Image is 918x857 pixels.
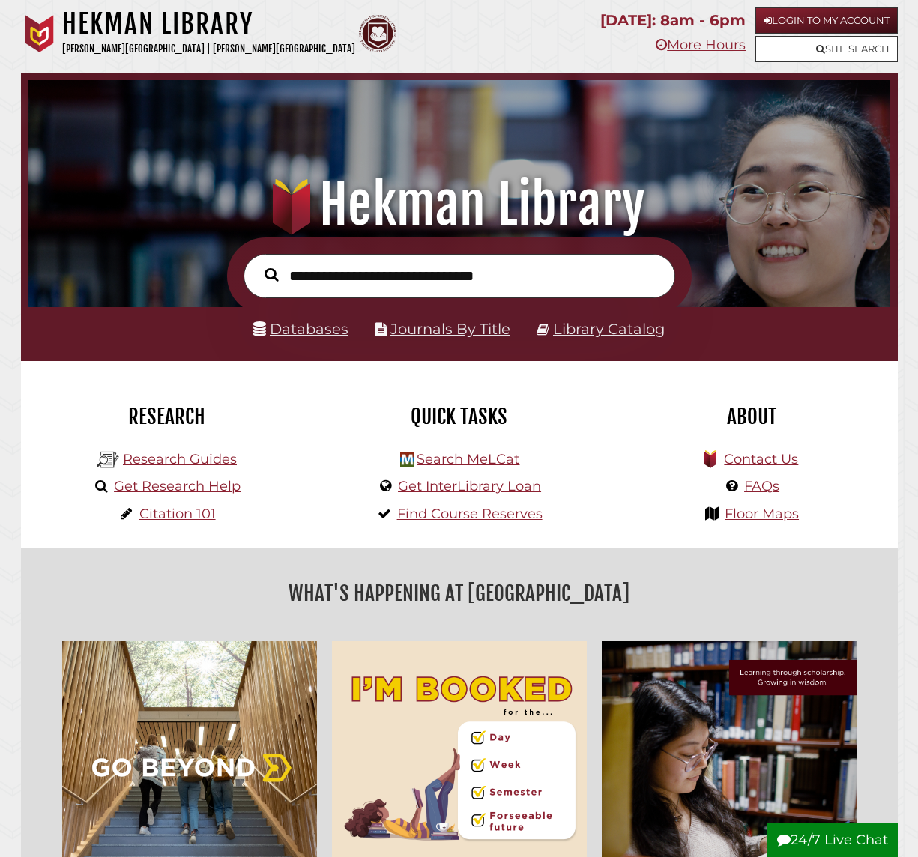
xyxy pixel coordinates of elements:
h1: Hekman Library [42,172,876,237]
h2: About [617,404,887,429]
a: FAQs [744,478,779,494]
a: Research Guides [123,451,237,467]
a: Login to My Account [755,7,898,34]
h2: Quick Tasks [324,404,594,429]
a: Citation 101 [139,506,216,522]
img: Calvin Theological Seminary [359,15,396,52]
a: Contact Us [724,451,798,467]
p: [DATE]: 8am - 6pm [600,7,746,34]
i: Search [265,267,278,282]
a: Site Search [755,36,898,62]
h2: What's Happening at [GEOGRAPHIC_DATA] [32,576,887,611]
a: Get InterLibrary Loan [398,478,541,494]
a: Find Course Reserves [397,506,543,522]
a: Floor Maps [725,506,799,522]
p: [PERSON_NAME][GEOGRAPHIC_DATA] | [PERSON_NAME][GEOGRAPHIC_DATA] [62,40,355,58]
a: Journals By Title [390,320,510,338]
a: Databases [253,320,348,338]
button: Search [257,264,286,285]
img: Hekman Library Logo [400,452,414,467]
a: More Hours [656,37,746,53]
img: Hekman Library Logo [97,449,119,471]
h1: Hekman Library [62,7,355,40]
img: Calvin University [21,15,58,52]
a: Search MeLCat [417,451,519,467]
h2: Research [32,404,302,429]
a: Library Catalog [553,320,665,338]
a: Get Research Help [114,478,241,494]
